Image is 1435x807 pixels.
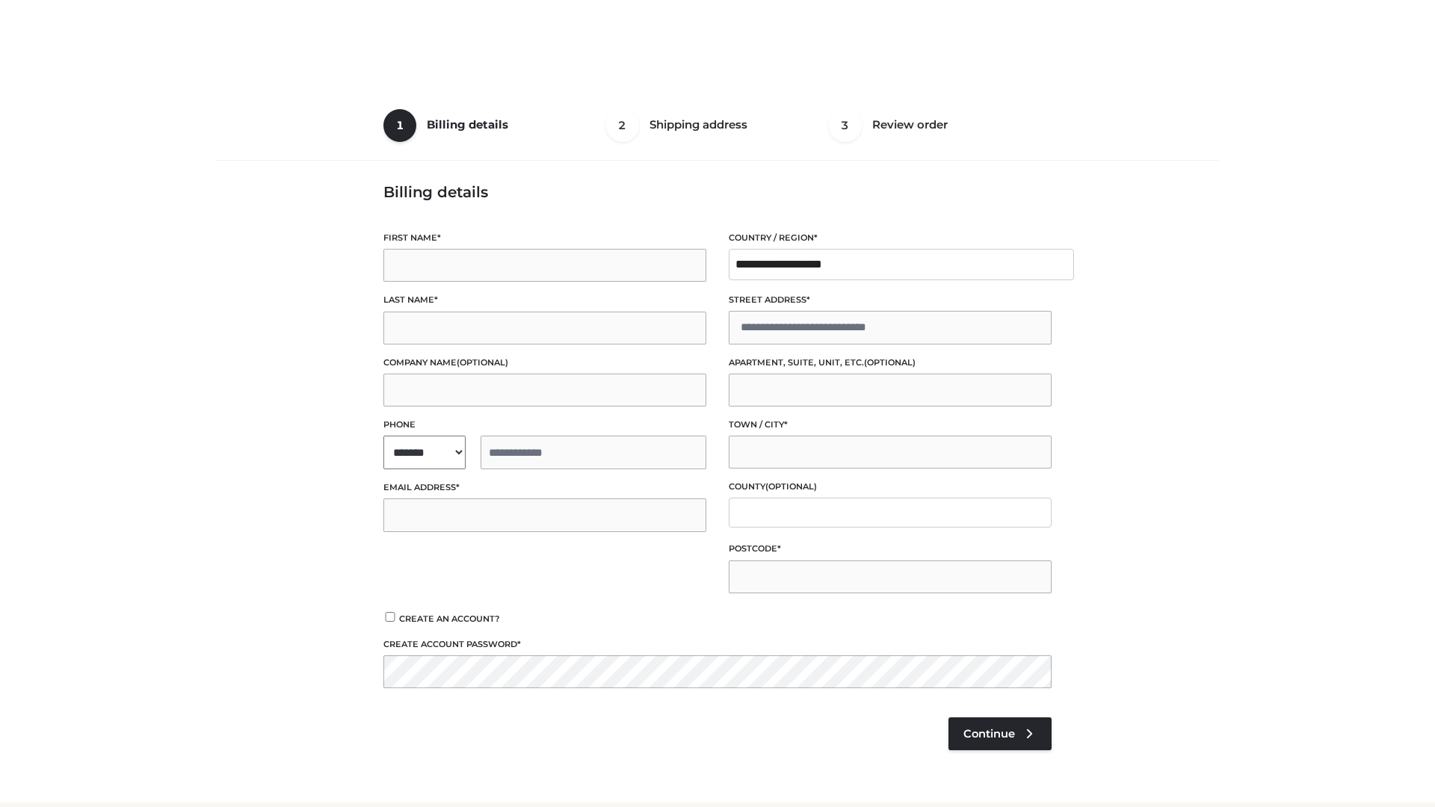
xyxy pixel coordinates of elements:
span: 2 [606,109,639,142]
label: Postcode [729,542,1052,556]
a: Continue [948,717,1052,750]
label: Company name [383,356,706,370]
span: 1 [383,109,416,142]
span: Create an account? [399,613,500,624]
span: (optional) [864,357,916,368]
span: Review order [872,117,948,132]
span: Billing details [427,117,508,132]
span: Continue [963,727,1015,740]
span: Shipping address [649,117,747,132]
label: Apartment, suite, unit, etc. [729,356,1052,370]
label: County [729,480,1052,494]
span: 3 [829,109,862,142]
label: Create account password [383,637,1052,652]
label: First name [383,231,706,245]
span: (optional) [765,481,817,492]
label: Last name [383,293,706,307]
label: Phone [383,418,706,432]
label: Town / City [729,418,1052,432]
h3: Billing details [383,183,1052,201]
span: (optional) [457,357,508,368]
label: Email address [383,480,706,495]
label: Country / Region [729,231,1052,245]
label: Street address [729,293,1052,307]
input: Create an account? [383,612,397,622]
